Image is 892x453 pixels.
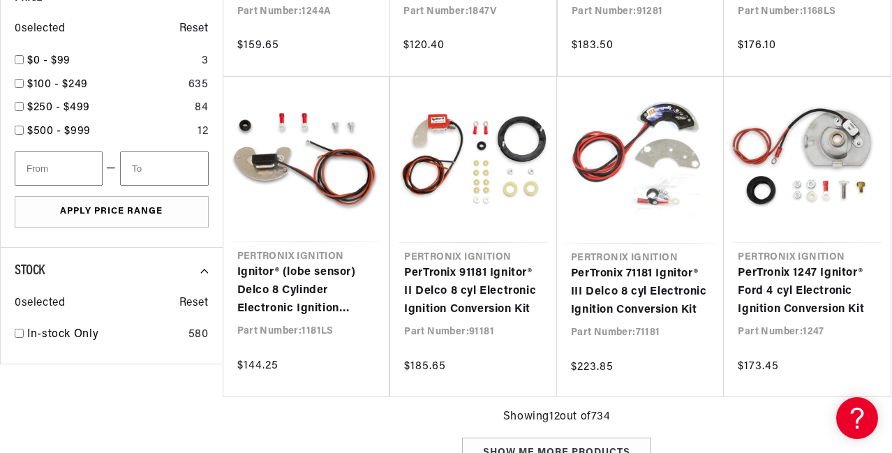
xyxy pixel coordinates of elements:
[503,408,611,426] span: Showing 12 out of 734
[198,123,208,141] div: 12
[27,126,91,137] span: $500 - $999
[179,20,209,38] span: Reset
[27,326,183,344] a: In-stock Only
[15,264,45,278] span: Stock
[404,265,543,318] a: PerTronix 91181 Ignitor® II Delco 8 cyl Electronic Ignition Conversion Kit
[15,295,65,313] span: 0 selected
[195,99,208,117] div: 84
[188,76,209,94] div: 635
[27,79,88,90] span: $100 - $249
[237,264,376,318] a: Ignitor® (lobe sensor) Delco 8 Cylinder Electronic Ignition Conversion Kit
[738,265,877,318] a: PerTronix 1247 Ignitor® Ford 4 cyl Electronic Ignition Conversion Kit
[188,326,209,344] div: 580
[202,52,209,70] div: 3
[27,102,90,113] span: $250 - $499
[179,295,209,313] span: Reset
[27,55,70,66] span: $0 - $99
[120,151,208,186] input: To
[106,160,117,178] span: —
[571,265,711,319] a: PerTronix 71181 Ignitor® III Delco 8 cyl Electronic Ignition Conversion Kit
[15,196,209,228] button: Apply Price Range
[15,20,65,38] span: 0 selected
[15,151,103,186] input: From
